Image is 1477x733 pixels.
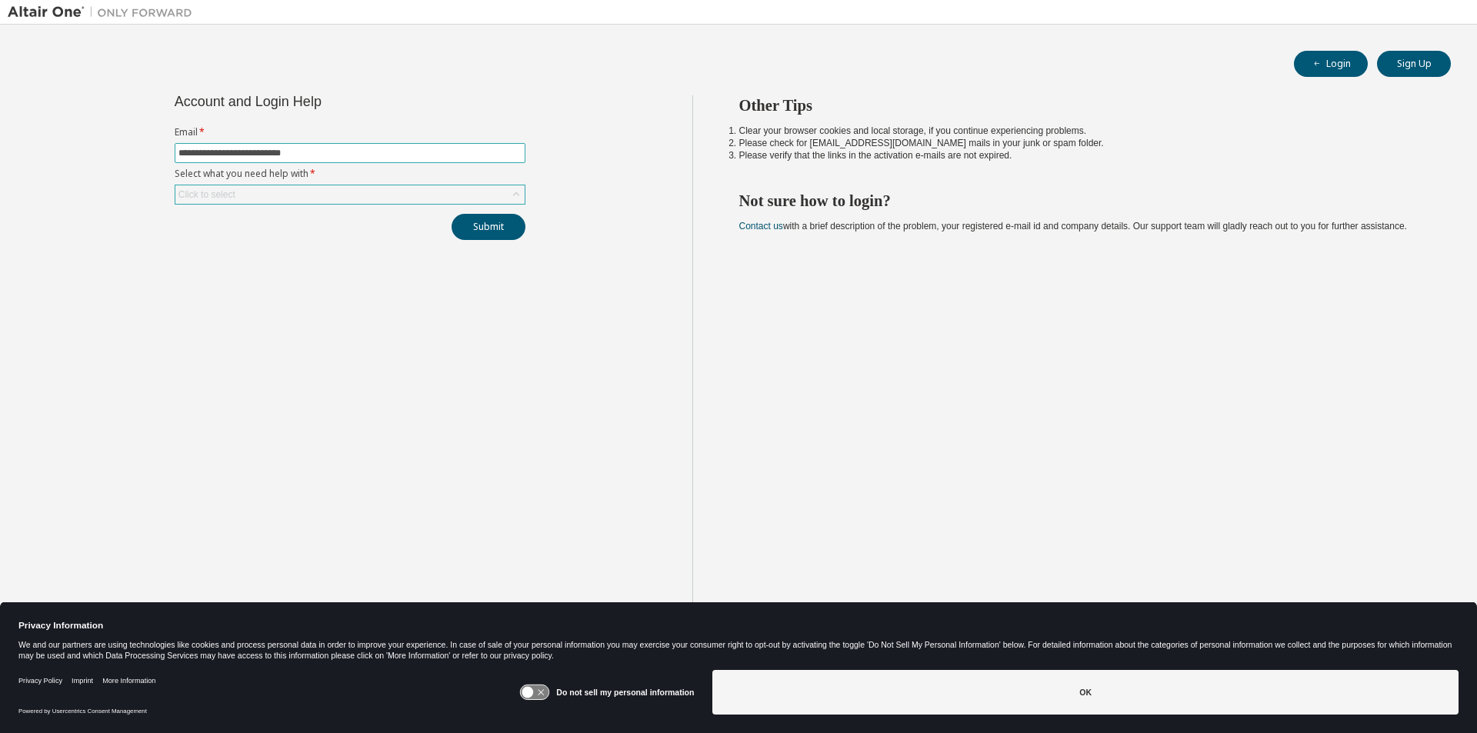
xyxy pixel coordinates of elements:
[739,221,783,232] a: Contact us
[739,191,1424,211] h2: Not sure how to login?
[175,185,525,204] div: Click to select
[739,137,1424,149] li: Please check for [EMAIL_ADDRESS][DOMAIN_NAME] mails in your junk or spam folder.
[1294,51,1368,77] button: Login
[175,95,455,108] div: Account and Login Help
[739,125,1424,137] li: Clear your browser cookies and local storage, if you continue experiencing problems.
[1377,51,1451,77] button: Sign Up
[739,149,1424,162] li: Please verify that the links in the activation e-mails are not expired.
[175,168,525,180] label: Select what you need help with
[178,188,235,201] div: Click to select
[452,214,525,240] button: Submit
[739,95,1424,115] h2: Other Tips
[739,221,1407,232] span: with a brief description of the problem, your registered e-mail id and company details. Our suppo...
[175,126,525,138] label: Email
[8,5,200,20] img: Altair One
